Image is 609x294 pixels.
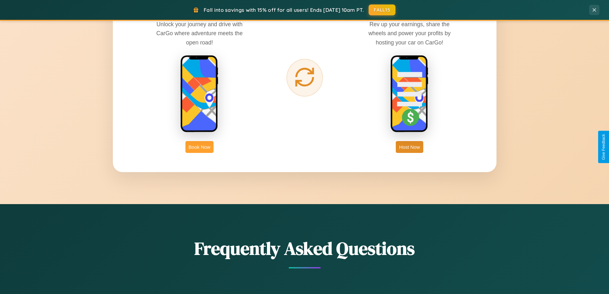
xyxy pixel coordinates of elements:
h2: Frequently Asked Questions [113,236,496,261]
img: rent phone [180,55,219,133]
button: FALL15 [369,4,395,15]
p: Rev up your earnings, share the wheels and power your profits by hosting your car on CarGo! [362,20,457,47]
span: Fall into savings with 15% off for all users! Ends [DATE] 10am PT. [204,7,364,13]
div: Give Feedback [601,134,606,160]
button: Host Now [396,141,423,153]
img: host phone [390,55,429,133]
p: Unlock your journey and drive with CarGo where adventure meets the open road! [152,20,247,47]
button: Book Now [185,141,214,153]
